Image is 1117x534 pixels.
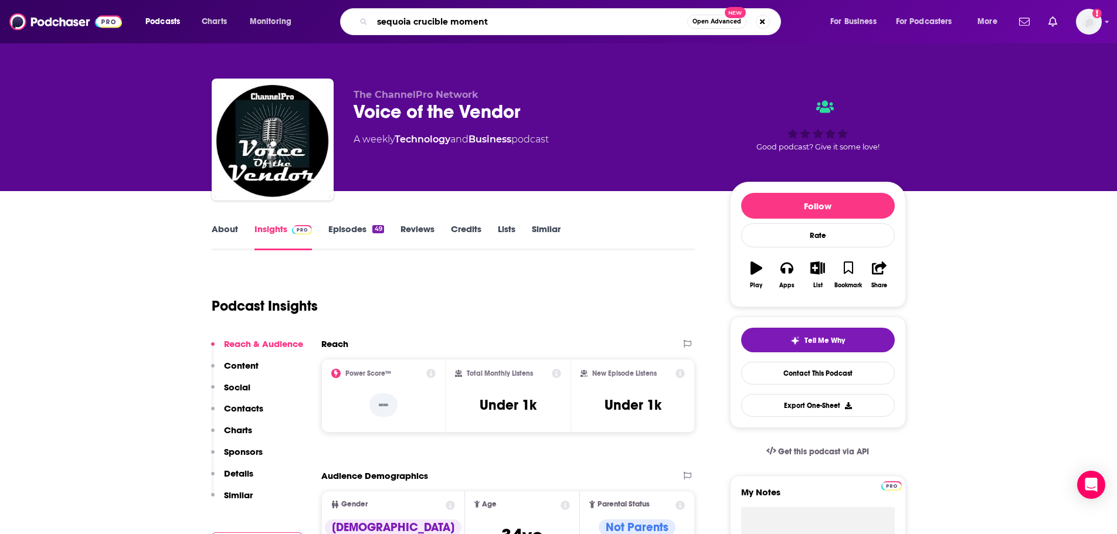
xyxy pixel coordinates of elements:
button: Follow [741,193,895,219]
p: Charts [224,424,252,436]
span: More [977,13,997,30]
span: For Business [830,13,877,30]
span: Podcasts [145,13,180,30]
button: Charts [211,424,252,446]
button: Sponsors [211,446,263,468]
h2: New Episode Listens [592,369,657,377]
button: Social [211,382,250,403]
span: Open Advanced [692,19,741,25]
h3: Under 1k [605,396,661,414]
a: Get this podcast via API [757,437,879,466]
p: Contacts [224,403,263,414]
label: My Notes [741,487,895,507]
button: open menu [137,12,195,31]
a: Charts [194,12,234,31]
p: Social [224,382,250,393]
button: Similar [211,489,253,511]
span: Age [482,501,497,508]
a: Reviews [400,223,434,250]
button: open menu [888,12,969,31]
span: For Podcasters [896,13,952,30]
h2: Total Monthly Listens [467,369,533,377]
div: Search podcasts, credits, & more... [351,8,792,35]
a: About [212,223,238,250]
span: Charts [202,13,227,30]
button: Apps [772,254,802,296]
button: Show profile menu [1076,9,1102,35]
div: Open Intercom Messenger [1077,471,1105,499]
img: Podchaser Pro [292,225,313,234]
img: User Profile [1076,9,1102,35]
svg: Add a profile image [1092,9,1102,18]
a: Credits [451,223,481,250]
button: Bookmark [833,254,864,296]
button: open menu [242,12,307,31]
a: Lists [498,223,515,250]
div: A weekly podcast [354,132,549,147]
a: InsightsPodchaser Pro [254,223,313,250]
span: Tell Me Why [804,336,845,345]
button: Play [741,254,772,296]
button: tell me why sparkleTell Me Why [741,328,895,352]
h2: Power Score™ [345,369,391,377]
span: New [725,7,746,18]
div: Share [871,282,887,289]
a: Similar [532,223,561,250]
img: tell me why sparkle [790,336,800,345]
div: List [813,282,823,289]
div: Bookmark [834,282,862,289]
h1: Podcast Insights [212,297,318,315]
a: Business [468,134,511,145]
h2: Audience Demographics [321,470,428,481]
a: Pro website [881,479,902,491]
span: Logged in as ahusic2015 [1076,9,1102,35]
p: Details [224,468,253,479]
a: Episodes49 [328,223,383,250]
a: Show notifications dropdown [1044,12,1062,32]
button: Export One-Sheet [741,394,895,417]
span: Gender [341,501,368,508]
button: open menu [822,12,891,31]
button: open menu [969,12,1012,31]
div: Apps [779,282,795,289]
h3: Under 1k [480,396,537,414]
button: Content [211,360,259,382]
a: Contact This Podcast [741,362,895,385]
h2: Reach [321,338,348,349]
p: Sponsors [224,446,263,457]
button: Details [211,468,253,489]
p: Content [224,360,259,371]
p: -- [369,393,398,417]
span: Parental Status [597,501,650,508]
button: List [802,254,833,296]
a: Show notifications dropdown [1014,12,1034,32]
span: Get this podcast via API [778,447,869,457]
div: Good podcast? Give it some love! [730,89,906,162]
div: Play [750,282,762,289]
div: Rate [741,223,895,247]
img: Podchaser Pro [881,481,902,491]
span: and [450,134,468,145]
button: Open AdvancedNew [687,15,746,29]
span: Good podcast? Give it some love! [756,142,880,151]
img: Voice of the Vendor [214,81,331,198]
span: The ChannelPro Network [354,89,478,100]
span: Monitoring [250,13,291,30]
img: Podchaser - Follow, Share and Rate Podcasts [9,11,122,33]
p: Reach & Audience [224,338,303,349]
p: Similar [224,489,253,501]
div: 49 [372,225,383,233]
input: Search podcasts, credits, & more... [372,12,687,31]
a: Technology [395,134,450,145]
button: Contacts [211,403,263,424]
button: Reach & Audience [211,338,303,360]
button: Share [864,254,894,296]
